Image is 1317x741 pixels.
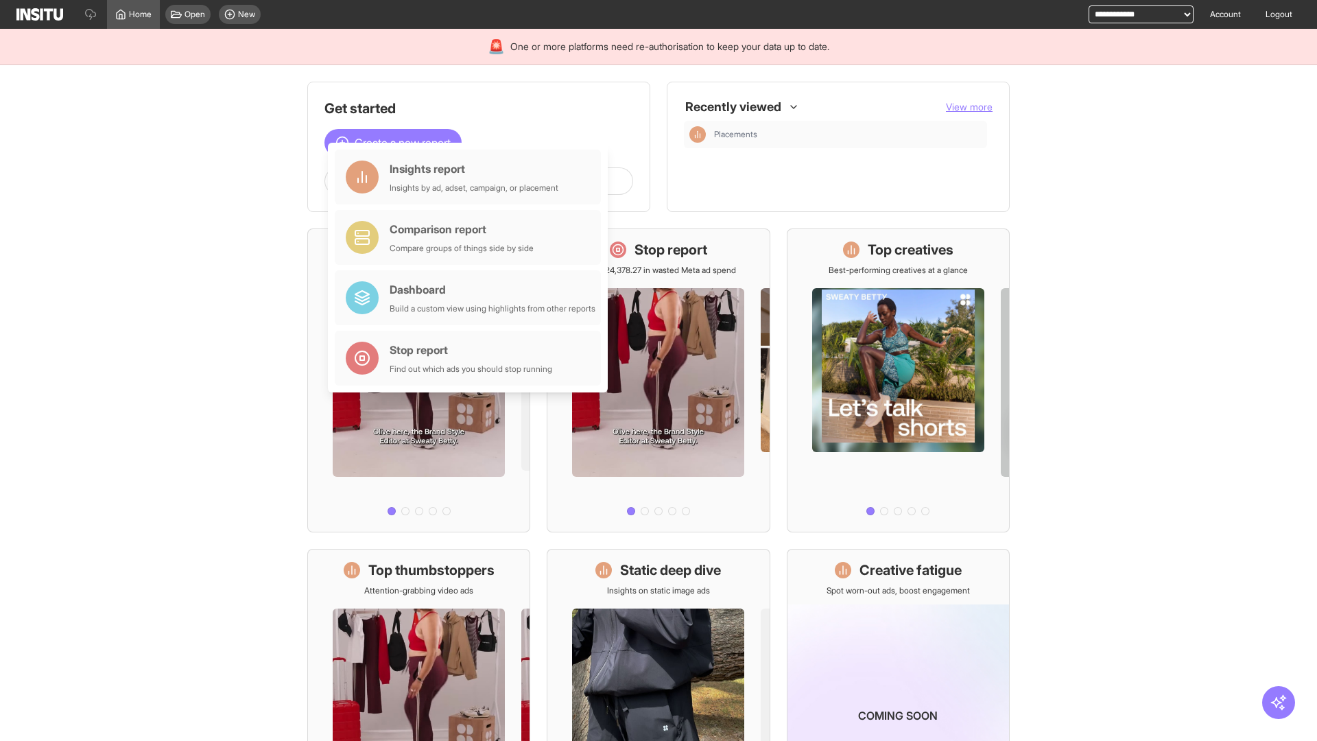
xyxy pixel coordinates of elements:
a: Top creativesBest-performing creatives at a glance [787,228,1010,532]
a: Stop reportSave £24,378.27 in wasted Meta ad spend [547,228,770,532]
div: Comparison report [390,221,534,237]
h1: Stop report [634,240,707,259]
div: Insights [689,126,706,143]
div: Stop report [390,342,552,358]
button: Create a new report [324,129,462,156]
div: Build a custom view using highlights from other reports [390,303,595,314]
span: View more [946,101,993,113]
div: Insights by ad, adset, campaign, or placement [390,183,558,193]
span: Placements [714,129,982,140]
h1: Top creatives [868,240,953,259]
img: Logo [16,8,63,21]
span: Open [185,9,205,20]
h1: Get started [324,99,633,118]
p: Best-performing creatives at a glance [829,265,968,276]
p: Attention-grabbing video ads [364,585,473,596]
div: Insights report [390,161,558,177]
a: What's live nowSee all active ads instantly [307,228,530,532]
div: Dashboard [390,281,595,298]
h1: Static deep dive [620,561,721,580]
span: New [238,9,255,20]
span: One or more platforms need re-authorisation to keep your data up to date. [510,40,829,54]
span: Create a new report [355,134,451,151]
span: Placements [714,129,757,140]
div: Compare groups of things side by side [390,243,534,254]
h1: Top thumbstoppers [368,561,495,580]
p: Insights on static image ads [607,585,710,596]
span: Home [129,9,152,20]
button: View more [946,100,993,114]
p: Save £24,378.27 in wasted Meta ad spend [580,265,736,276]
div: Find out which ads you should stop running [390,364,552,375]
div: 🚨 [488,37,505,56]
